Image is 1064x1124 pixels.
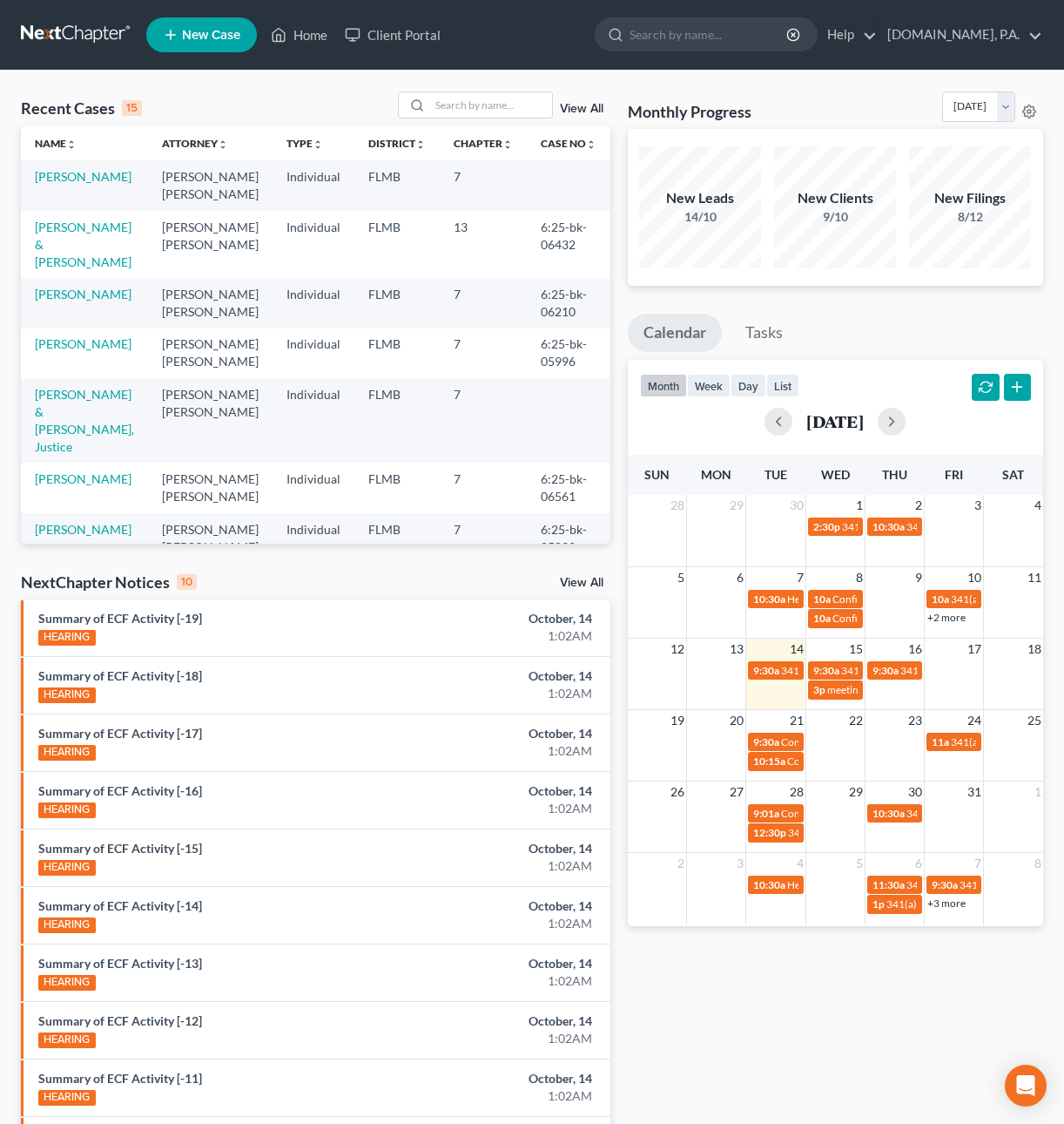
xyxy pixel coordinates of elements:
span: Confirmation hearing [832,592,931,606]
td: Individual [273,160,354,210]
td: 7 [440,328,527,378]
span: Mon [701,467,731,482]
button: day [731,374,766,397]
div: New Clients [774,188,896,208]
span: 341(a) meeting [788,826,857,839]
a: Typeunfold_more [286,137,323,150]
input: Search by name... [430,92,552,118]
div: 15 [122,100,142,116]
td: 7 [440,513,527,563]
div: New Filings [909,188,1031,208]
a: [PERSON_NAME] [35,169,131,184]
span: 10:30a [872,520,905,533]
span: 341(a) meeting [960,878,1028,891]
div: 1:02AM [420,627,593,645]
span: 13 [728,639,745,660]
td: [PERSON_NAME] [PERSON_NAME] [148,160,273,210]
a: Summary of ECF Activity [-16] [38,783,202,798]
td: FLMB [354,278,440,328]
i: unfold_more [415,139,426,150]
a: +3 more [927,897,966,910]
a: Home [262,19,336,51]
span: 341(a) meeting [886,897,955,911]
td: [PERSON_NAME] [PERSON_NAME] [148,211,273,278]
a: [PERSON_NAME] [35,471,131,486]
a: Summary of ECF Activity [-18] [38,668,202,683]
div: 1:02AM [420,685,593,702]
span: meeting of creditors [827,683,919,696]
td: Individual [273,513,354,563]
div: HEARING [38,975,96,991]
div: HEARING [38,1090,96,1106]
span: 3 [973,495,983,516]
div: 1:02AM [420,800,593,817]
a: [PERSON_NAME] [35,287,131,301]
span: New Case [182,29,240,42]
a: Client Portal [336,19,449,51]
td: FLMB [354,378,440,463]
span: 10:30a [872,807,905,820]
span: Confirmation Hearing [787,755,887,768]
span: 2 [913,495,924,516]
span: Confirmation hearing [781,735,879,748]
span: 23 [906,710,924,731]
div: 1:02AM [420,915,593,932]
td: 7 [440,378,527,463]
span: Sun [644,467,670,482]
td: FLMB [354,513,440,563]
span: 12 [669,639,686,660]
span: Confirmation Hearing [832,612,933,625]
a: Summary of ECF Activity [-15] [38,841,202,856]
td: 13 [440,211,527,278]
span: 1 [1033,782,1043,802]
div: Open Intercom Messenger [1005,1065,1047,1107]
a: Summary of ECF Activity [-19] [38,611,202,626]
span: 341(a) meeting [842,520,911,533]
td: 7 [440,463,527,512]
td: [PERSON_NAME] [PERSON_NAME] [148,378,273,463]
div: October, 14 [420,1070,593,1087]
td: 6:25-bk-06210 [527,278,610,328]
span: 2:30p [813,520,840,533]
i: unfold_more [586,139,596,150]
span: 30 [788,495,805,516]
span: 8 [1033,853,1043,874]
td: Individual [273,463,354,512]
span: 9 [913,567,924,588]
div: October, 14 [420,955,593,972]
span: 10 [966,567,983,588]
span: 25 [1026,710,1043,731]
span: 6 [735,567,745,588]
span: Thu [882,467,907,482]
div: 1:02AM [420,857,593,875]
a: View All [560,577,603,589]
div: NextChapter Notices [21,572,197,592]
td: 6:25-bk-05892 [527,513,610,563]
span: 9:30a [932,878,958,891]
a: [PERSON_NAME] [35,522,131,537]
a: Chapterunfold_more [454,137,513,150]
a: +2 more [927,611,966,624]
div: HEARING [38,745,96,761]
div: October, 14 [420,725,593,742]
span: Tue [764,467,787,482]
div: HEARING [38,917,96,933]
td: FLMB [354,211,440,278]
span: 5 [676,567,686,588]
button: month [640,374,687,397]
span: 10a [813,592,831,606]
span: 1p [872,897,885,911]
div: October, 14 [420,1012,593,1030]
span: 4 [1033,495,1043,516]
span: 10a [932,592,949,606]
a: Districtunfold_more [368,137,426,150]
div: HEARING [38,1033,96,1048]
span: 10:30a [753,592,785,606]
td: 7 [440,278,527,328]
span: 15 [847,639,865,660]
a: [PERSON_NAME] [35,336,131,351]
div: 14/10 [639,208,761,226]
span: 16 [906,639,924,660]
a: [PERSON_NAME] & [PERSON_NAME], Justice [35,387,134,454]
div: Recent Cases [21,98,142,118]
